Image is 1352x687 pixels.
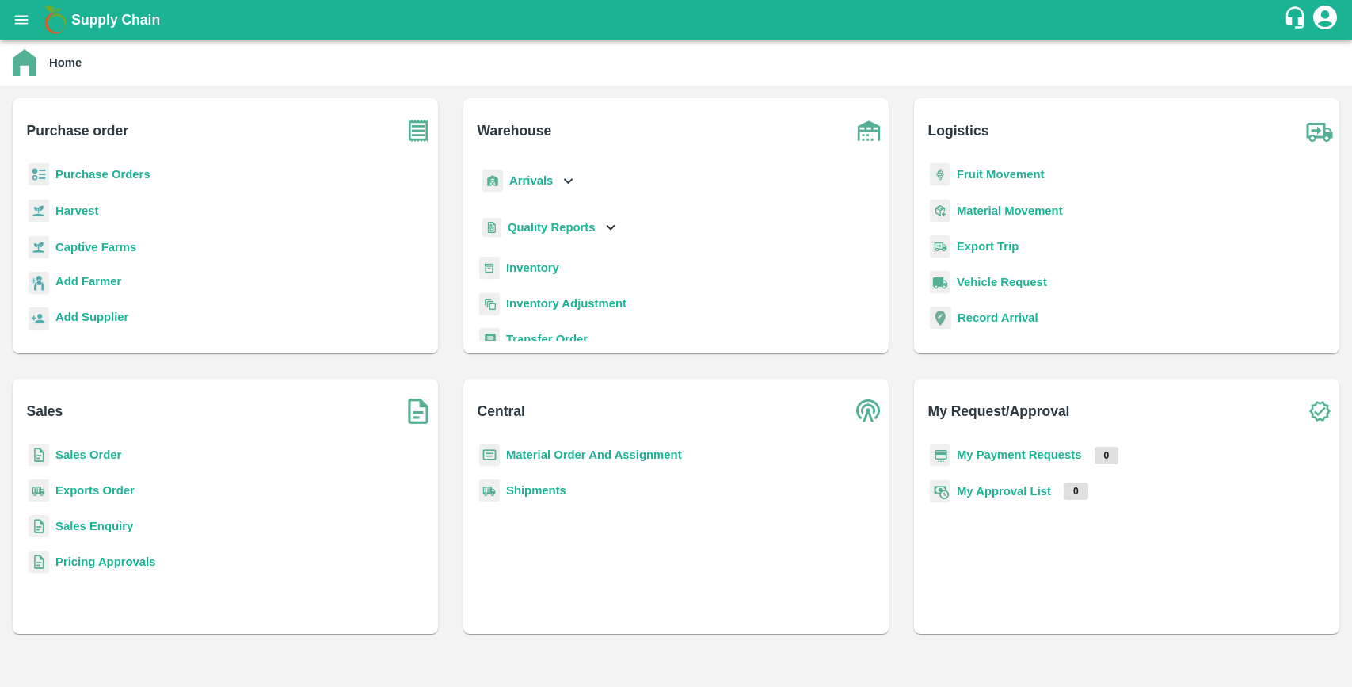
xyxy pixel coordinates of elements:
[1283,6,1311,34] div: customer-support
[479,163,577,199] div: Arrivals
[957,448,1082,461] a: My Payment Requests
[55,311,128,323] b: Add Supplier
[29,199,49,223] img: harvest
[479,328,500,351] img: whTransfer
[29,163,49,186] img: reciept
[29,515,49,538] img: sales
[29,479,49,502] img: shipments
[849,391,889,431] img: central
[509,174,553,187] b: Arrivals
[508,221,596,234] b: Quality Reports
[478,120,552,142] b: Warehouse
[55,555,155,568] a: Pricing Approvals
[849,111,889,151] img: warehouse
[29,272,49,295] img: farmer
[479,257,500,280] img: whInventory
[928,400,1070,422] b: My Request/Approval
[55,484,135,497] a: Exports Order
[55,241,136,254] a: Captive Farms
[55,204,98,217] a: Harvest
[479,444,500,467] img: centralMaterial
[55,275,121,288] b: Add Farmer
[506,333,588,345] a: Transfer Order
[398,111,438,151] img: purchase
[3,2,40,38] button: open drawer
[930,479,950,503] img: approval
[27,400,63,422] b: Sales
[957,204,1063,217] a: Material Movement
[55,273,121,294] a: Add Farmer
[930,235,950,258] img: delivery
[1064,483,1088,500] p: 0
[930,199,950,223] img: material
[506,297,626,310] a: Inventory Adjustment
[49,56,82,69] b: Home
[957,168,1045,181] a: Fruit Movement
[930,271,950,294] img: vehicle
[958,311,1038,324] a: Record Arrival
[479,212,619,244] div: Quality Reports
[29,307,49,330] img: supplier
[930,307,951,329] img: recordArrival
[479,479,500,502] img: shipments
[1095,447,1119,464] p: 0
[29,551,49,574] img: sales
[27,120,128,142] b: Purchase order
[55,168,150,181] a: Purchase Orders
[29,235,49,259] img: harvest
[506,484,566,497] a: Shipments
[55,308,128,330] a: Add Supplier
[55,448,121,461] a: Sales Order
[957,276,1047,288] a: Vehicle Request
[479,292,500,315] img: inventory
[506,448,682,461] a: Material Order And Assignment
[398,391,438,431] img: soSales
[40,4,71,36] img: logo
[928,120,989,142] b: Logistics
[482,218,501,238] img: qualityReport
[957,485,1051,498] a: My Approval List
[930,163,950,186] img: fruit
[1311,3,1339,36] div: account of current user
[1300,391,1339,431] img: check
[71,12,160,28] b: Supply Chain
[478,400,525,422] b: Central
[482,170,503,193] img: whArrival
[55,520,133,532] a: Sales Enquiry
[13,49,36,76] img: home
[71,9,1283,31] a: Supply Chain
[930,444,950,467] img: payment
[1300,111,1339,151] img: truck
[29,444,49,467] img: sales
[957,240,1019,253] a: Export Trip
[506,261,559,274] a: Inventory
